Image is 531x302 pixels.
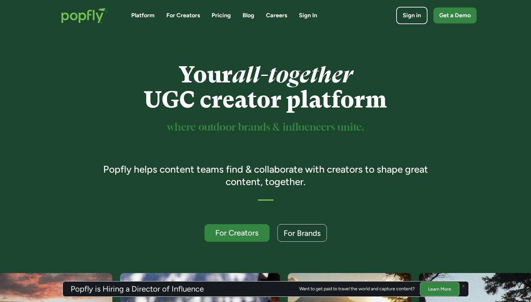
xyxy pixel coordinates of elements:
div: For Creators [210,229,264,237]
div: For Brands [284,229,321,237]
a: Careers [266,11,287,20]
sup: where outdoor brands & influencers unite. [167,122,364,133]
a: Sign In [299,11,317,20]
a: For Creators [204,224,270,242]
a: Pricing [212,11,231,20]
a: Blog [243,11,254,20]
a: For Creators [166,11,200,20]
div: Want to get paid to travel the world and capture content? [299,286,415,292]
a: Sign in [396,7,427,24]
a: home [55,1,116,30]
a: For Brands [277,224,327,242]
a: Learn More [420,282,459,296]
h3: Popfly helps content teams find & collaborate with creators to shape great content, together. [94,163,437,188]
em: all-together [232,62,353,88]
h1: Your UGC creator platform [94,62,437,112]
div: Get a Demo [439,11,471,20]
a: Platform [131,11,155,20]
h3: Popfly is Hiring a Director of Influence [71,285,204,293]
a: Get a Demo [433,7,477,23]
div: Sign in [403,11,421,20]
